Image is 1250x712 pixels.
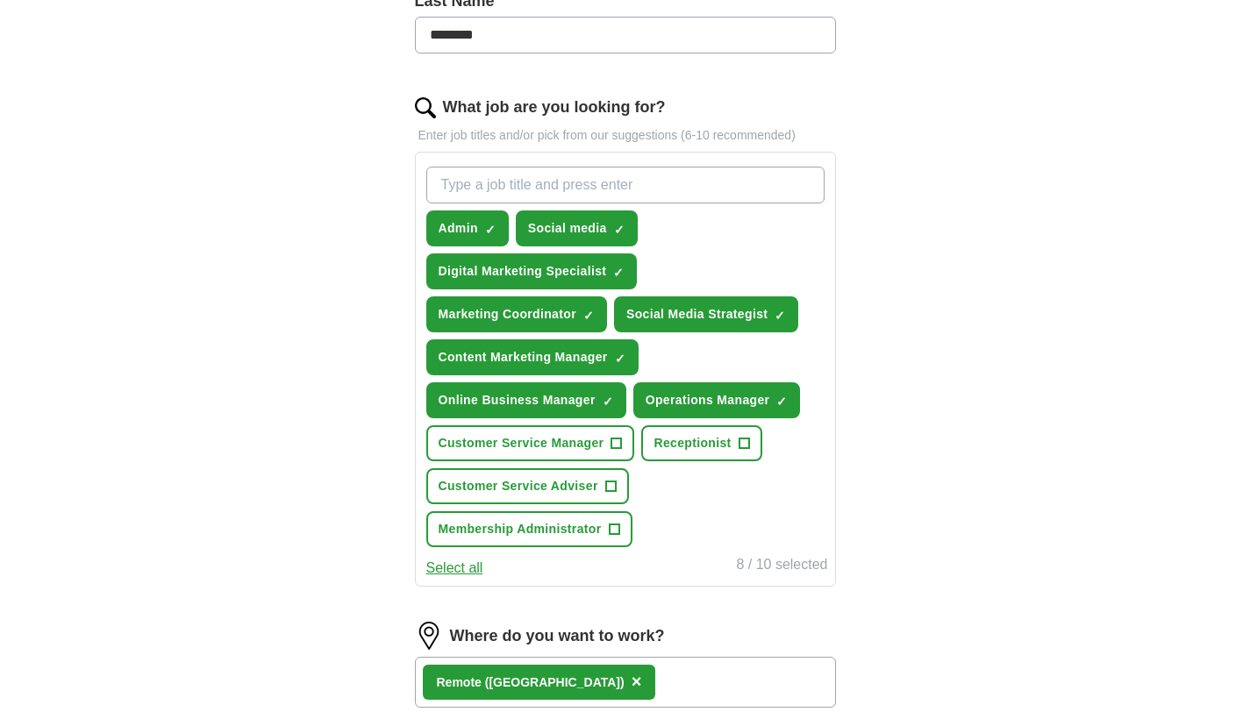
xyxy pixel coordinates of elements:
div: Remote ([GEOGRAPHIC_DATA]) [437,673,625,692]
span: ✓ [613,266,624,280]
button: Receptionist [641,425,761,461]
span: ✓ [775,309,785,323]
button: Social media✓ [516,210,638,246]
button: Select all [426,558,483,579]
button: Social Media Strategist✓ [614,296,798,332]
label: What job are you looking for? [443,96,666,119]
span: Operations Manager [646,391,770,409]
span: ✓ [603,395,613,409]
span: Admin [439,219,478,238]
span: ✓ [776,395,787,409]
span: ✓ [615,352,625,366]
button: Marketing Coordinator✓ [426,296,607,332]
label: Where do you want to work? [450,624,665,648]
button: Customer Service Manager [426,425,635,461]
button: × [632,669,642,695]
span: Online Business Manager [439,391,596,409]
div: 8 / 10 selected [736,554,827,579]
img: search.png [415,97,436,118]
button: Membership Administrator [426,511,632,547]
button: Digital Marketing Specialist✓ [426,253,638,289]
span: × [632,672,642,691]
input: Type a job title and press enter [426,167,825,203]
span: Membership Administrator [439,520,602,538]
span: Digital Marketing Specialist [439,262,607,281]
button: Customer Service Adviser [426,468,629,504]
span: Customer Service Adviser [439,477,598,495]
span: Social media [528,219,607,238]
span: Social Media Strategist [626,305,768,324]
button: Admin✓ [426,210,509,246]
p: Enter job titles and/or pick from our suggestions (6-10 recommended) [415,126,836,145]
span: Customer Service Manager [439,434,604,452]
span: ✓ [485,223,496,237]
span: ✓ [583,309,594,323]
span: ✓ [614,223,625,237]
span: Content Marketing Manager [439,348,608,367]
button: Operations Manager✓ [633,382,801,418]
span: Receptionist [654,434,731,452]
button: Content Marketing Manager✓ [426,339,639,375]
button: Online Business Manager✓ [426,382,626,418]
span: Marketing Coordinator [439,305,576,324]
img: location.png [415,622,443,650]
